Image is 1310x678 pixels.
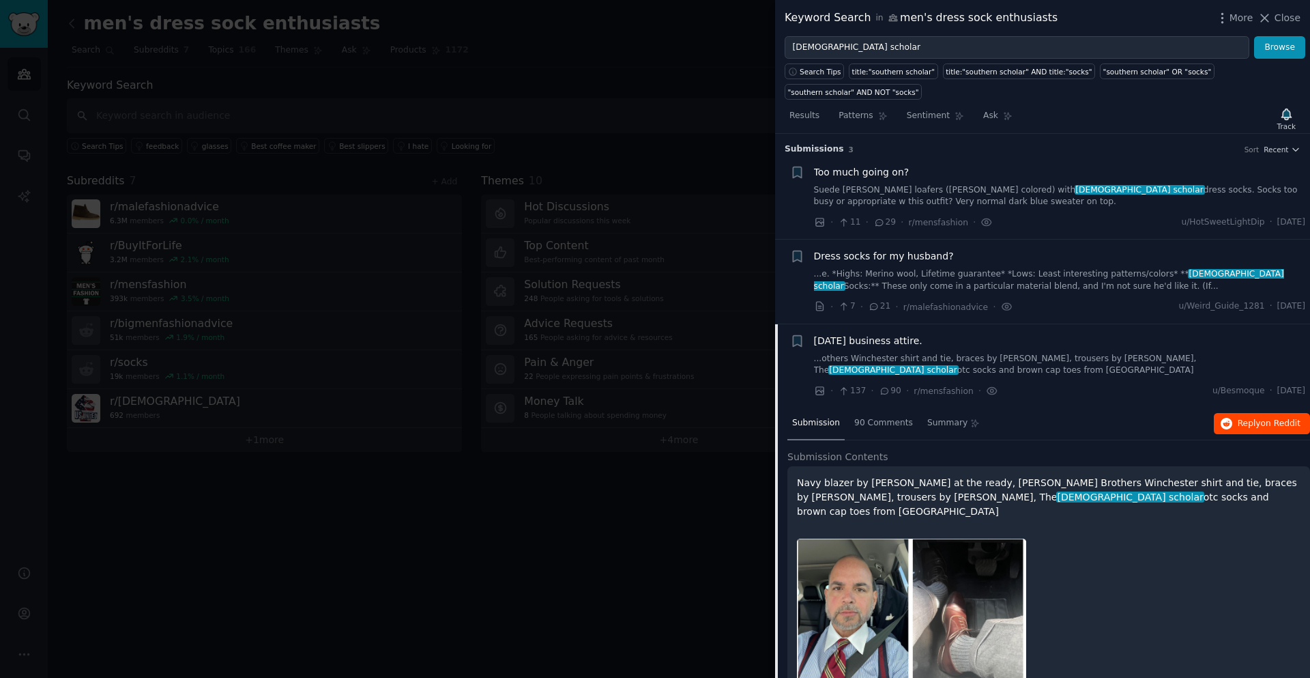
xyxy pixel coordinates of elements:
span: · [901,215,903,229]
span: Ask [983,110,998,122]
span: on Reddit [1261,419,1300,428]
a: Too much going on? [814,165,909,180]
span: [DATE] [1277,300,1305,313]
button: More [1215,11,1253,25]
span: u/Besmoque [1212,385,1265,397]
span: Search Tips [800,67,841,76]
button: Browse [1254,36,1305,59]
a: "southern scholar" AND NOT "socks" [785,84,922,100]
a: title:"southern scholar" [849,63,938,79]
span: · [871,384,873,398]
span: · [906,384,909,398]
span: Close [1275,11,1300,25]
a: Sentiment [902,105,969,133]
div: "southern scholar" OR "socks" [1103,67,1212,76]
span: 3 [849,145,854,154]
span: Sentiment [907,110,950,122]
span: r/mensfashion [914,386,973,396]
span: · [978,384,981,398]
div: title:"southern scholar" AND title:"socks" [946,67,1092,76]
span: 90 [879,385,901,397]
span: · [830,384,833,398]
span: Submission s [785,143,844,156]
span: Reply [1238,418,1300,430]
span: Submission Contents [787,450,888,464]
span: 11 [838,216,860,229]
span: · [866,215,869,229]
span: [DEMOGRAPHIC_DATA] scholar [828,365,959,375]
div: "southern scholar" AND NOT "socks" [788,87,919,97]
span: Summary [927,417,967,429]
a: Dress socks for my husband? [814,249,954,264]
span: [DEMOGRAPHIC_DATA] scholar [814,269,1284,291]
a: Ask [978,105,1017,133]
span: in [875,12,883,25]
span: · [895,300,898,314]
span: 90 Comments [854,417,913,429]
span: 29 [873,216,896,229]
button: Replyon Reddit [1214,413,1310,435]
input: Try a keyword related to your business [785,36,1249,59]
span: u/HotSweetLightDip [1181,216,1264,229]
a: [DATE] business attire. [814,334,922,348]
a: Results [785,105,824,133]
button: Search Tips [785,63,844,79]
span: 21 [868,300,890,313]
span: [DEMOGRAPHIC_DATA] scholar [1056,492,1205,503]
p: Navy blazer by [PERSON_NAME] at the ready, [PERSON_NAME] Brothers Winchester shirt and tie, brace... [797,476,1300,519]
span: · [973,215,976,229]
a: title:"southern scholar" AND title:"socks" [943,63,1095,79]
span: [DATE] [1277,216,1305,229]
button: Close [1257,11,1300,25]
button: Track [1272,104,1300,133]
span: · [1270,216,1272,229]
span: [DEMOGRAPHIC_DATA] scholar [1075,185,1205,195]
span: · [860,300,863,314]
span: [DATE] [1277,385,1305,397]
span: r/mensfashion [909,218,968,227]
span: Results [789,110,819,122]
span: Patterns [839,110,873,122]
a: Patterns [834,105,892,133]
span: · [993,300,995,314]
a: ...e. *Highs: Merino wool, Lifetime guarantee* *Lows: Least interesting patterns/colors* **[DEMOG... [814,268,1306,292]
span: · [1270,300,1272,313]
button: Recent [1264,145,1300,154]
div: Sort [1244,145,1260,154]
span: 137 [838,385,866,397]
span: · [830,300,833,314]
span: u/Weird_Guide_1281 [1178,300,1264,313]
span: More [1229,11,1253,25]
span: 7 [838,300,855,313]
div: Track [1277,122,1296,131]
a: "southern scholar" OR "socks" [1100,63,1214,79]
a: Suede [PERSON_NAME] loafers ([PERSON_NAME] colored) with[DEMOGRAPHIC_DATA] scholardress socks. So... [814,184,1306,208]
span: r/malefashionadvice [903,302,988,312]
div: Keyword Search men's dress sock enthusiasts [785,10,1058,27]
span: · [1270,385,1272,397]
span: · [830,215,833,229]
span: Submission [792,417,840,429]
div: title:"southern scholar" [852,67,935,76]
span: Recent [1264,145,1288,154]
a: ...others Winchester shirt and tie, braces by [PERSON_NAME], trousers by [PERSON_NAME], The[DEMOG... [814,353,1306,377]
